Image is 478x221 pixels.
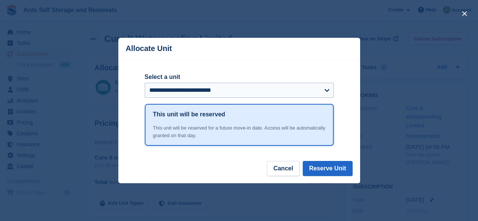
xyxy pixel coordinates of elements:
div: This unit will be reserved for a future move-in date. Access will be automatically granted on tha... [153,124,325,139]
label: Select a unit [145,73,334,82]
button: Reserve Unit [303,161,353,176]
h1: This unit will be reserved [153,110,225,119]
button: close [458,8,470,20]
button: Cancel [267,161,299,176]
p: Allocate Unit [126,44,172,53]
